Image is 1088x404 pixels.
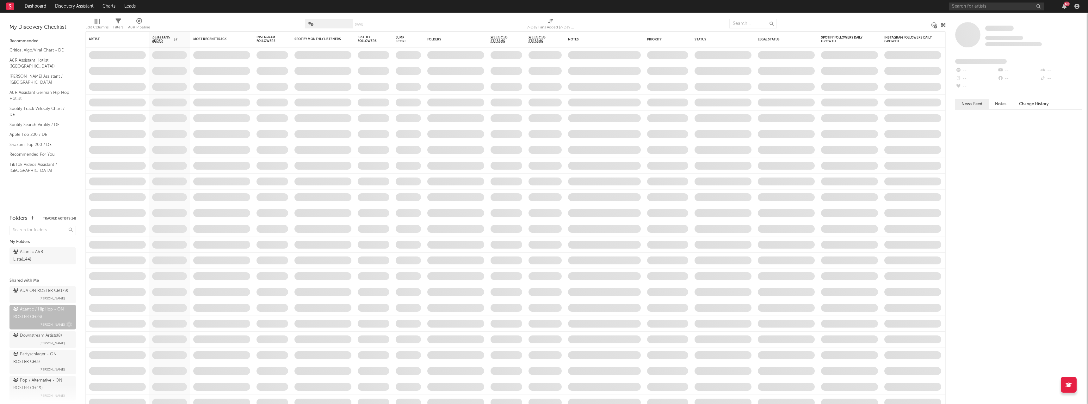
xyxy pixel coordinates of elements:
[9,226,76,235] input: Search for folders...
[9,350,76,374] a: Partyschlager - ON ROSTER CE(3)[PERSON_NAME]
[884,36,932,43] div: Instagram Followers Daily Growth
[113,24,123,31] div: Filters
[9,376,76,401] a: Pop / Alternative - ON ROSTER CE(49)[PERSON_NAME]
[128,16,150,34] div: A&R Pipeline
[955,75,997,83] div: --
[13,306,71,321] div: Atlantic / HipHop - ON ROSTER CE ( 23 )
[821,36,869,43] div: Spotify Followers Daily Growth
[1040,75,1082,83] div: --
[758,38,799,41] div: Legal Status
[9,89,70,102] a: A&R Assistant German Hip Hop Hotlist
[9,38,76,45] div: Recommended
[1013,99,1055,109] button: Change History
[989,99,1013,109] button: Notes
[40,340,65,347] span: [PERSON_NAME]
[997,75,1039,83] div: --
[9,247,76,264] a: Atlantic A&R Liste(144)
[9,57,70,70] a: A&R Assistant Hotlist ([GEOGRAPHIC_DATA])
[9,105,70,118] a: Spotify Track Velocity Chart / DE
[113,16,123,34] div: Filters
[955,66,997,75] div: --
[1064,2,1070,6] div: 69
[695,38,736,41] div: Status
[9,73,70,86] a: [PERSON_NAME] Assistant / [GEOGRAPHIC_DATA]
[193,37,241,41] div: Most Recent Track
[396,36,411,43] div: Jump Score
[9,141,70,148] a: Shazam Top 200 / DE
[13,332,62,340] div: Downstream Artists ( 8 )
[152,35,172,43] span: 7-Day Fans Added
[13,248,58,263] div: Atlantic A&R Liste ( 144 )
[729,19,777,28] input: Search...
[9,277,76,285] div: Shared with Me
[294,37,342,41] div: Spotify Monthly Listeners
[9,161,70,174] a: TikTok Videos Assistant / [GEOGRAPHIC_DATA]
[997,66,1039,75] div: --
[40,321,65,329] span: [PERSON_NAME]
[491,35,513,43] span: Weekly US Streams
[9,286,76,303] a: ADA ON ROSTER CE(179)[PERSON_NAME]
[955,99,989,109] button: News Feed
[9,238,76,246] div: My Folders
[85,16,108,34] div: Edit Columns
[985,42,1042,46] span: 0 fans last week
[358,35,380,43] div: Spotify Followers
[949,3,1044,10] input: Search for artists
[13,377,71,392] div: Pop / Alternative - ON ROSTER CE ( 49 )
[9,151,70,158] a: Recommended For You
[985,26,1014,31] span: Some Artist
[427,38,475,41] div: Folders
[527,24,574,31] div: 7-Day Fans Added (7-Day Fans Added)
[527,16,574,34] div: 7-Day Fans Added (7-Day Fans Added)
[9,47,70,54] a: Critical Algo/Viral Chart - DE
[9,24,76,31] div: My Discovery Checklist
[257,35,279,43] div: Instagram Followers
[647,38,672,41] div: Priority
[1062,4,1066,9] button: 69
[9,305,76,329] a: Atlantic / HipHop - ON ROSTER CE(23)[PERSON_NAME]
[9,121,70,128] a: Spotify Search Virality / DE
[955,59,1007,64] span: Fans Added by Platform
[89,37,136,41] div: Artist
[43,217,76,220] button: Tracked Artists(14)
[13,287,68,295] div: ADA ON ROSTER CE ( 179 )
[40,366,65,373] span: [PERSON_NAME]
[40,295,65,302] span: [PERSON_NAME]
[9,131,70,138] a: Apple Top 200 / DE
[568,38,631,41] div: Notes
[1040,66,1082,75] div: --
[985,36,1023,40] span: Tracking Since: [DATE]
[40,392,65,400] span: [PERSON_NAME]
[9,331,76,348] a: Downstream Artists(8)[PERSON_NAME]
[529,35,552,43] span: Weekly UK Streams
[9,215,28,222] div: Folders
[355,23,363,26] button: Save
[85,24,108,31] div: Edit Columns
[985,25,1014,32] a: Some Artist
[128,24,150,31] div: A&R Pipeline
[13,351,71,366] div: Partyschlager - ON ROSTER CE ( 3 )
[955,83,997,91] div: --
